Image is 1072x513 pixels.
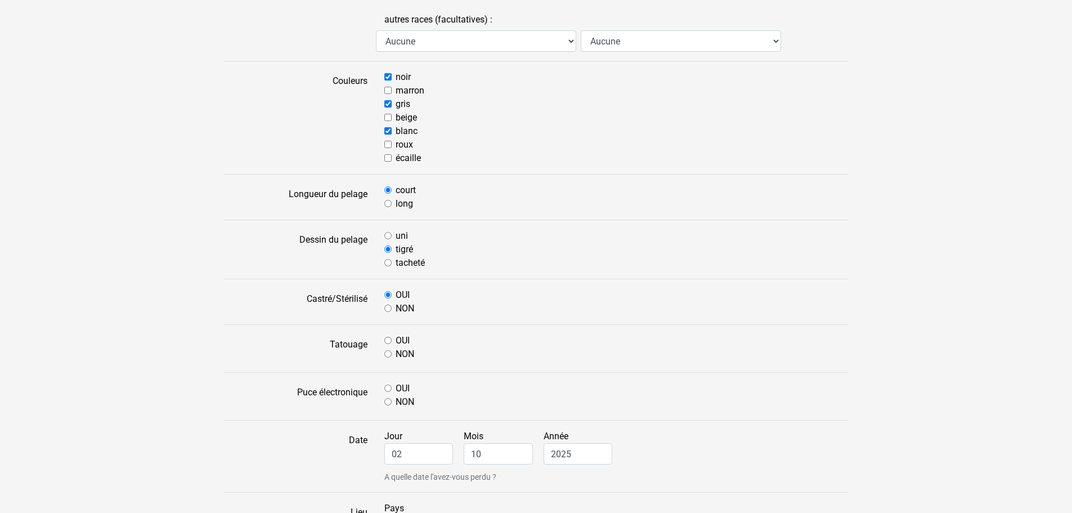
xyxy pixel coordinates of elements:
[464,430,541,465] label: Mois
[216,70,376,165] label: Couleurs
[396,288,410,302] label: OUI
[384,259,392,266] input: tacheté
[396,124,418,138] label: blanc
[396,111,417,124] label: beige
[384,232,392,239] input: uni
[216,288,376,315] label: Castré/Stérilisé
[216,184,376,211] label: Longueur du pelage
[544,430,621,465] label: Année
[396,395,414,409] label: NON
[216,430,376,483] label: Date
[384,430,462,465] label: Jour
[396,151,421,165] label: écaille
[396,347,414,361] label: NON
[384,246,392,253] input: tigré
[384,350,392,358] input: NON
[384,200,392,207] input: long
[396,138,413,151] label: roux
[216,334,376,363] label: Tatouage
[384,305,392,312] input: NON
[384,9,492,30] label: autres races (facultatives) :
[396,382,410,395] label: OUI
[396,184,416,197] label: court
[384,337,392,344] input: OUI
[384,443,454,465] input: Jour
[464,443,533,465] input: Mois
[384,186,392,194] input: court
[396,302,414,315] label: NON
[396,334,410,347] label: OUI
[384,291,392,298] input: OUI
[396,84,424,97] label: marron
[384,385,392,392] input: OUI
[396,70,411,84] label: noir
[396,243,413,256] label: tigré
[396,197,413,211] label: long
[384,398,392,405] input: NON
[396,256,425,270] label: tacheté
[384,471,849,483] small: A quelle date l'avez-vous perdu ?
[396,229,408,243] label: uni
[396,97,410,111] label: gris
[544,443,613,465] input: Année
[216,382,376,411] label: Puce électronique
[216,229,376,270] label: Dessin du pelage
